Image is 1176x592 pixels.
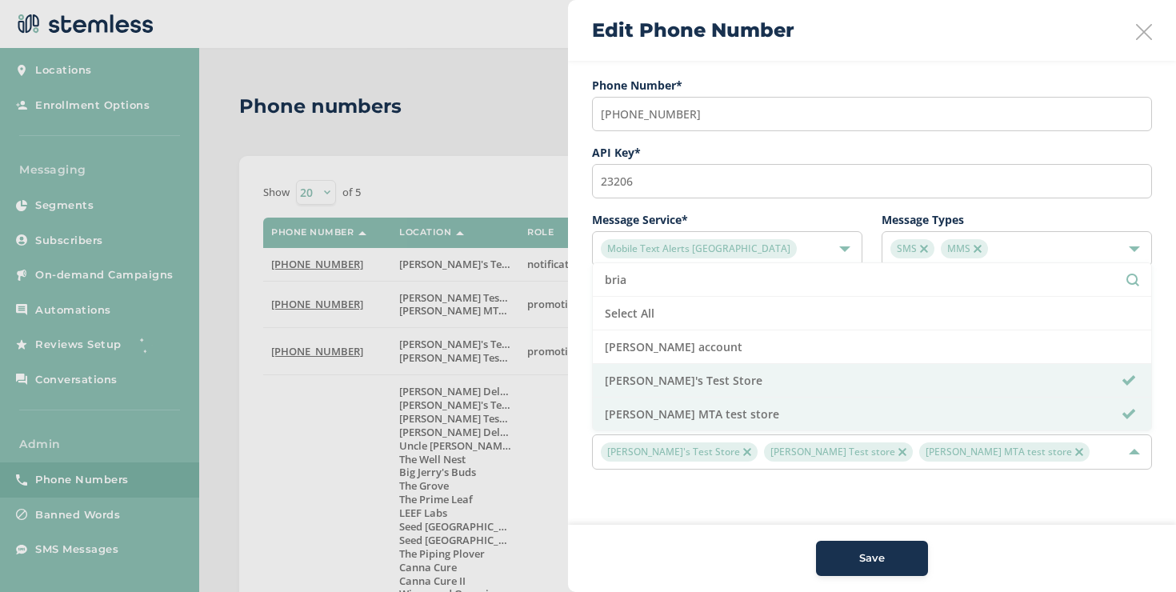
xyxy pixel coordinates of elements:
span: [PERSON_NAME] Test store [764,442,913,462]
li: Select All [593,297,1151,330]
label: Message Types [882,211,1152,228]
label: Phone Number* [592,77,1152,94]
li: [PERSON_NAME] account [593,330,1151,364]
input: Enter API Key [592,164,1152,198]
input: Search [605,271,1139,288]
span: Mobile Text Alerts [GEOGRAPHIC_DATA] [601,239,797,258]
span: [PERSON_NAME]'s Test Store [601,442,758,462]
button: Save [816,541,928,576]
span: [PERSON_NAME] MTA test store [919,442,1090,462]
span: MMS [941,239,988,258]
h2: Edit Phone Number [592,16,794,45]
img: icon-close-accent-8a337256.svg [743,448,751,456]
img: icon-close-accent-8a337256.svg [920,245,928,253]
li: [PERSON_NAME] MTA test store [593,398,1151,430]
img: icon-close-accent-8a337256.svg [974,245,982,253]
img: icon-close-accent-8a337256.svg [898,448,906,456]
img: icon-close-accent-8a337256.svg [1075,448,1083,456]
label: Message Service [592,211,862,228]
iframe: Chat Widget [1096,515,1176,592]
span: Save [859,550,885,566]
label: API Key [592,144,1152,161]
input: (XXX) XXX-XXXX [592,97,1152,131]
li: [PERSON_NAME]'s Test Store [593,364,1151,398]
span: SMS [890,239,934,258]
